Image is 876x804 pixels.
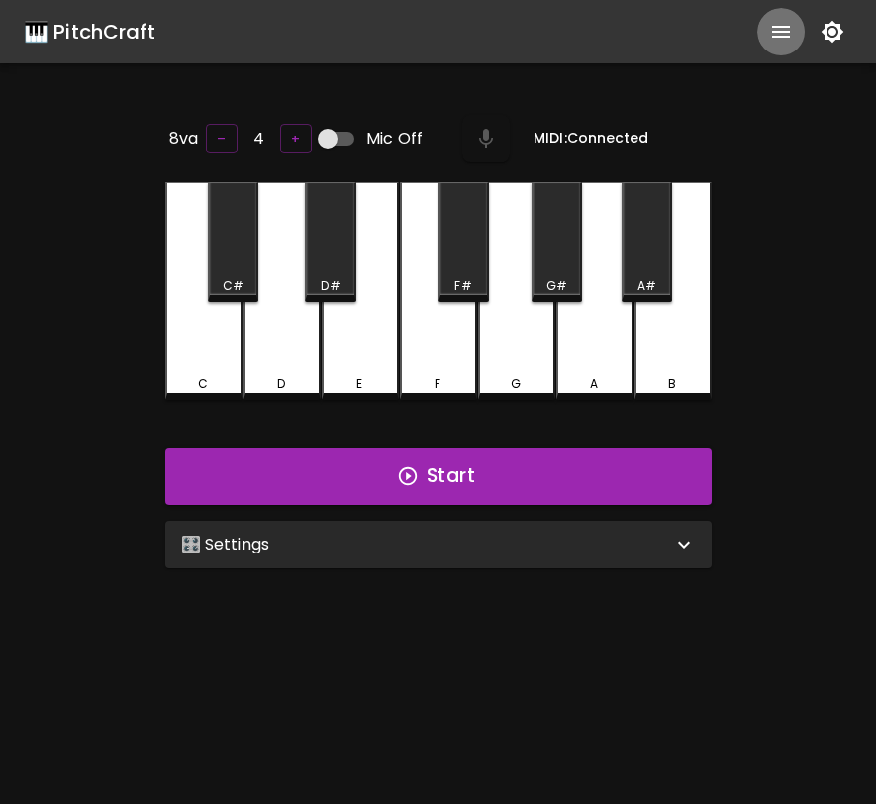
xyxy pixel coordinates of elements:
div: B [668,375,676,393]
button: show more [757,8,805,55]
button: Start [165,448,712,505]
div: 🎛️ Settings [165,521,712,568]
a: 🎹 PitchCraft [24,16,155,48]
div: A [590,375,598,393]
div: C [198,375,208,393]
div: F [435,375,440,393]
h6: MIDI: Connected [534,128,648,150]
div: D [277,375,285,393]
div: G [511,375,521,393]
span: Mic Off [366,127,423,151]
div: F# [454,277,471,295]
h6: 8va [169,125,198,152]
div: G# [546,277,567,295]
div: D# [321,277,340,295]
h6: 4 [253,125,264,152]
div: A# [637,277,656,295]
div: E [356,375,362,393]
button: + [280,124,312,154]
div: C# [223,277,243,295]
p: 🎛️ Settings [181,533,270,556]
button: – [206,124,238,154]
